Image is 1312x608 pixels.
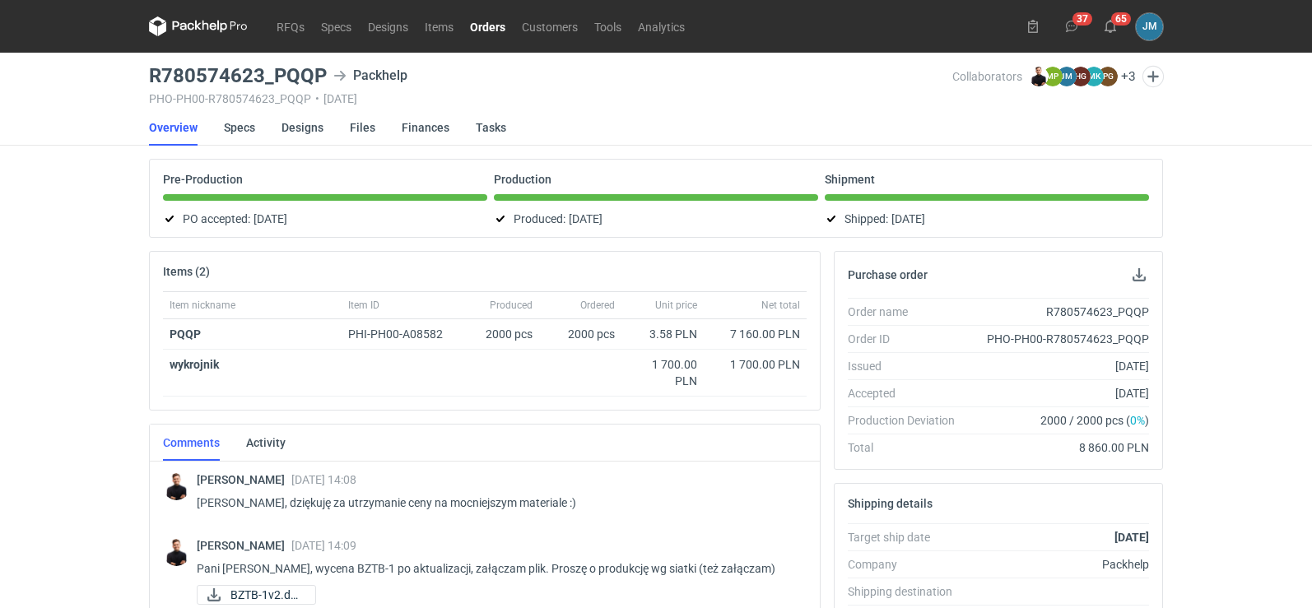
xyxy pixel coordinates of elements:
span: [PERSON_NAME] [197,473,291,486]
a: Items [416,16,462,36]
a: Comments [163,425,220,461]
strong: PQQP [170,327,201,341]
span: Ordered [580,299,615,312]
span: Produced [490,299,533,312]
a: Analytics [630,16,693,36]
button: JM [1136,13,1163,40]
span: [DATE] [569,209,602,229]
div: Company [848,556,968,573]
figcaption: JM [1057,67,1077,86]
figcaption: MP [1043,67,1063,86]
div: Total [848,439,968,456]
a: Specs [313,16,360,36]
div: Shipping destination [848,583,968,600]
div: Production Deviation [848,412,968,429]
div: Accepted [848,385,968,401]
figcaption: MK [1084,67,1104,86]
div: Target ship date [848,529,968,545]
p: Pre-Production [163,173,243,186]
figcaption: HG [1071,67,1091,86]
div: Order name [848,304,968,320]
span: 0% [1130,414,1145,427]
svg: Packhelp Pro [149,16,248,36]
div: Produced: [494,209,818,229]
a: Designs [360,16,416,36]
span: • [315,92,319,105]
a: RFQs [268,16,313,36]
a: Designs [281,109,323,146]
img: Tomasz Kubiak [1029,67,1049,86]
span: 2000 / 2000 pcs ( ) [1040,412,1149,429]
button: +3 [1121,69,1136,84]
img: Tomasz Kubiak [163,539,190,566]
a: Orders [462,16,514,36]
span: [DATE] [254,209,287,229]
span: Item ID [348,299,379,312]
div: Packhelp [968,556,1149,573]
strong: [DATE] [1114,531,1149,544]
img: Tomasz Kubiak [163,473,190,500]
div: Packhelp [333,66,407,86]
button: Download PO [1129,265,1149,285]
div: 3.58 PLN [628,326,697,342]
div: Joanna Myślak [1136,13,1163,40]
a: Finances [402,109,449,146]
a: Tools [586,16,630,36]
div: 1 700.00 PLN [710,356,800,373]
div: Order ID [848,331,968,347]
div: 1 700.00 PLN [628,356,697,389]
span: Item nickname [170,299,235,312]
div: Shipped: [825,209,1149,229]
a: Files [350,109,375,146]
h3: R780574623_PQQP [149,66,327,86]
button: Edit collaborators [1142,66,1164,87]
p: Pani [PERSON_NAME], wycena BZTB-1 po aktualizacji, załączam plik. Proszę o produkcję wg siatki (t... [197,559,793,578]
div: PHO-PH00-R780574623_PQQP [DATE] [149,92,952,105]
button: 65 [1097,13,1124,39]
div: PHO-PH00-R780574623_PQQP [968,331,1149,347]
div: Issued [848,358,968,374]
strong: wykrojnik [170,358,219,371]
span: Net total [761,299,800,312]
span: [DATE] [891,209,925,229]
h2: Items (2) [163,265,210,278]
div: 8 860.00 PLN [968,439,1149,456]
button: 37 [1058,13,1085,39]
a: BZTB-1v2.docx [197,585,316,605]
a: Customers [514,16,586,36]
span: [DATE] 14:08 [291,473,356,486]
div: R780574623_PQQP [968,304,1149,320]
p: [PERSON_NAME], dziękuję za utrzymanie ceny na mocniejszym materiale :) [197,493,793,513]
span: BZTB-1v2.docx [230,586,302,604]
a: Overview [149,109,198,146]
span: [DATE] 14:09 [291,539,356,552]
figcaption: PG [1098,67,1118,86]
span: Unit price [655,299,697,312]
div: [DATE] [968,358,1149,374]
div: [DATE] [968,385,1149,401]
h2: Shipping details [848,497,933,510]
div: 2000 pcs [539,319,621,350]
div: PO accepted: [163,209,487,229]
p: Shipment [825,173,875,186]
div: 7 160.00 PLN [710,326,800,342]
h2: Purchase order [848,268,928,281]
div: PHI-PH00-A08582 [348,326,458,342]
span: Collaborators [952,70,1022,83]
a: Specs [224,109,255,146]
div: 2000 pcs [465,319,539,350]
span: [PERSON_NAME] [197,539,291,552]
p: Production [494,173,551,186]
a: Activity [246,425,286,461]
a: Tasks [476,109,506,146]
